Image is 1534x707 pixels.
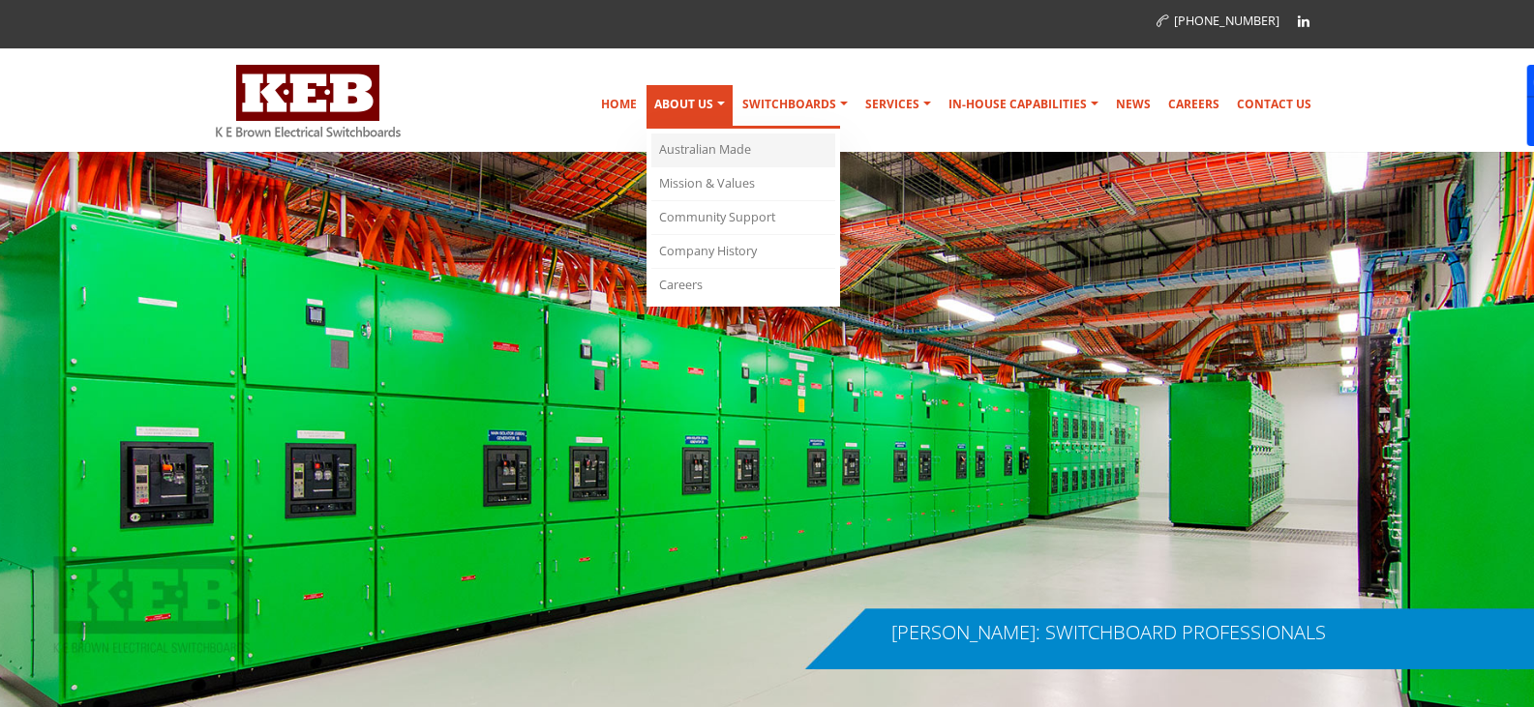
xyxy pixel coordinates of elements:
[651,133,835,167] a: Australian Made
[1229,85,1319,124] a: Contact Us
[651,167,835,201] a: Mission & Values
[1157,13,1279,29] a: [PHONE_NUMBER]
[735,85,856,124] a: Switchboards
[651,201,835,235] a: Community Support
[647,85,733,129] a: About Us
[216,65,401,137] img: K E Brown Electrical Switchboards
[1289,7,1318,36] a: Linkedin
[1160,85,1227,124] a: Careers
[857,85,939,124] a: Services
[651,235,835,269] a: Company History
[941,85,1106,124] a: In-house Capabilities
[593,85,645,124] a: Home
[1108,85,1158,124] a: News
[651,269,835,302] a: Careers
[891,623,1326,642] div: [PERSON_NAME]: SWITCHBOARD PROFESSIONALS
